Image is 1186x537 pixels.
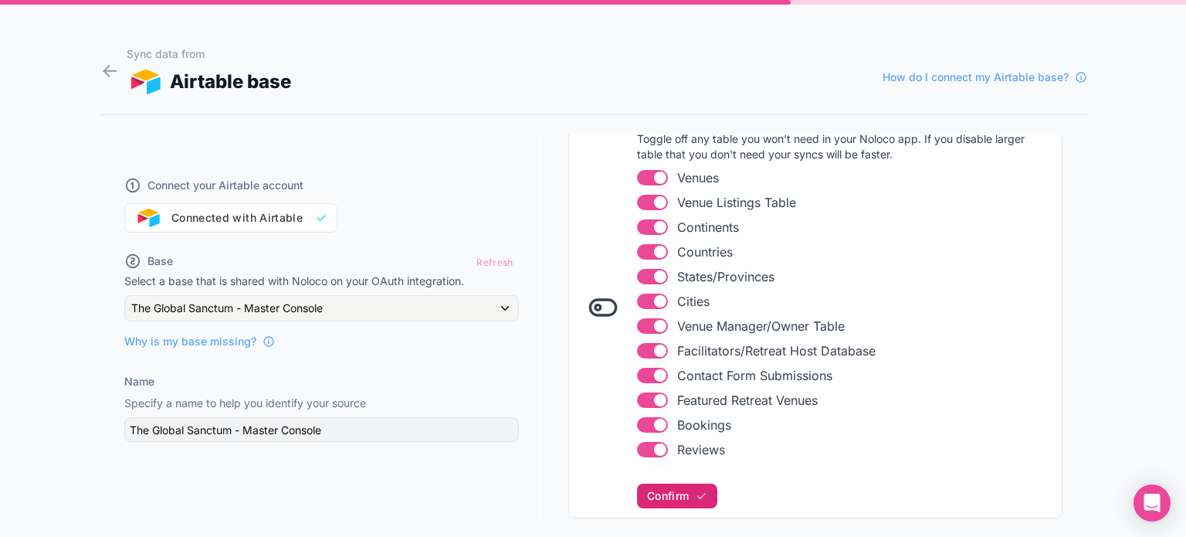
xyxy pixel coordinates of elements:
label: Name [124,374,154,389]
span: Cities [677,292,710,311]
span: Countries [677,243,733,261]
span: Venue Manager/Owner Table [677,317,845,335]
span: Why is my base missing? [124,334,256,349]
span: Venue Listings Table [677,193,796,212]
span: Connect your Airtable account [147,178,303,193]
span: Reviews [677,440,725,459]
button: Confirm [637,484,717,508]
span: Bookings [677,416,731,434]
div: Open Intercom Messenger [1133,484,1171,522]
span: The Global Sanctum - Master Console [131,301,323,316]
a: How do I connect my Airtable base? [883,70,1087,85]
p: Specify a name to help you identify your source [124,396,519,411]
span: Base [147,253,173,269]
span: How do I connect my Airtable base? [883,70,1069,85]
span: Venues [677,168,719,187]
span: Toggle off any table you won't need in your Noloco app. If you disable larger table that you don'... [637,131,1052,162]
span: Facilitators/Retreat Host Database [677,342,876,360]
span: Confirm [647,489,689,503]
span: Contact Form Submissions [677,366,832,385]
img: AIRTABLE [127,70,164,94]
div: Airtable base [127,68,292,96]
span: Featured Retreat Venues [677,391,818,410]
span: States/Provinces [677,267,774,286]
span: Continents [677,218,739,236]
button: The Global Sanctum - Master Console [124,295,519,321]
a: Why is my base missing? [124,334,275,349]
h1: Sync data from [127,46,292,62]
p: Select a base that is shared with Noloco on your OAuth integration. [124,274,519,289]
